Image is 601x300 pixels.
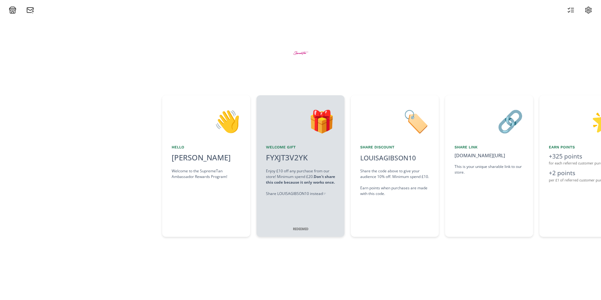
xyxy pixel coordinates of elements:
[360,168,429,197] div: Share the code above to give your audience 10% off. Minimum spend £10. Earn points when purchases...
[360,153,416,163] div: LOUISAGIBSON10
[266,168,335,197] div: Enjoy £10 off any purchase from our store! Minimum spend £20. Share LOUISAGIBSON10 instead ☞
[455,152,524,159] div: [DOMAIN_NAME][URL]
[289,41,312,65] img: BtZWWMaMEGZe
[360,105,429,137] div: 🏷️
[455,144,524,150] div: Share Link
[172,168,241,180] div: Welcome to the SupremeTan Ambassador Rewards Program!
[455,105,524,137] div: 🔗
[172,152,241,163] div: [PERSON_NAME]
[262,152,312,163] div: FYXJT3V2YK
[266,144,335,150] div: Welcome Gift
[293,227,308,231] strong: REDEEMED
[360,144,429,150] div: Share Discount
[172,105,241,137] div: 👋
[172,144,241,150] div: Hello
[266,105,335,137] div: 🎁
[455,164,524,175] div: This is your unique sharable link to our store.
[266,174,335,185] strong: Don't share this code because it only works once.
